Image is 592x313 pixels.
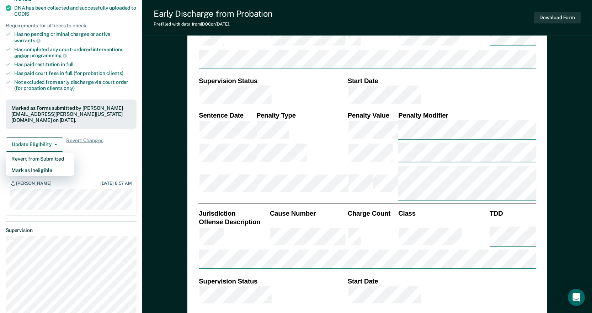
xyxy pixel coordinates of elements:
[106,70,123,76] span: clients)
[14,79,137,91] div: Not excluded from early discharge via court order (for probation clients
[347,209,398,217] th: Charge Count
[534,12,581,23] button: Download Form
[11,105,131,123] div: Marked as Forms submitted by [PERSON_NAME][EMAIL_ADDRESS][PERSON_NAME][US_STATE][DOMAIN_NAME] on ...
[64,85,75,91] span: only)
[269,209,347,217] th: Cause Number
[347,111,398,120] th: Penalty Value
[14,11,29,17] span: CODIS
[6,227,137,233] dt: Supervision
[66,61,74,67] span: full
[489,209,536,217] th: TDD
[398,209,489,217] th: Class
[198,209,269,217] th: Jurisdiction
[198,277,347,285] th: Supervision Status
[14,61,137,68] div: Has paid restitution in
[347,76,536,85] th: Start Date
[100,181,132,186] div: [DATE] 8:57 AM
[14,38,41,43] span: warrants
[30,53,67,58] span: programming
[14,5,137,17] div: DNA has been collected and successfully uploaded to
[154,9,273,19] div: Early Discharge from Probation
[256,111,347,120] th: Penalty Type
[14,70,137,76] div: Has paid court fees in full (for probation
[14,31,137,43] div: Has no pending criminal charges or active
[198,217,269,226] th: Offense Description
[6,153,74,164] button: Revert from Submitted
[347,277,536,285] th: Start Date
[16,181,51,187] div: [PERSON_NAME]
[198,111,256,120] th: Sentence Date
[568,289,585,306] div: Open Intercom Messenger
[154,22,273,27] div: Prefilled with data from IDOC on [DATE] .
[6,164,74,176] button: Mark as Ineligible
[6,23,137,29] div: Requirements for officers to check
[6,137,63,152] button: Update Eligibility
[398,111,536,120] th: Penalty Modifier
[66,137,103,152] span: Revert Changes
[198,76,347,85] th: Supervision Status
[14,47,137,59] div: Has completed any court-ordered interventions and/or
